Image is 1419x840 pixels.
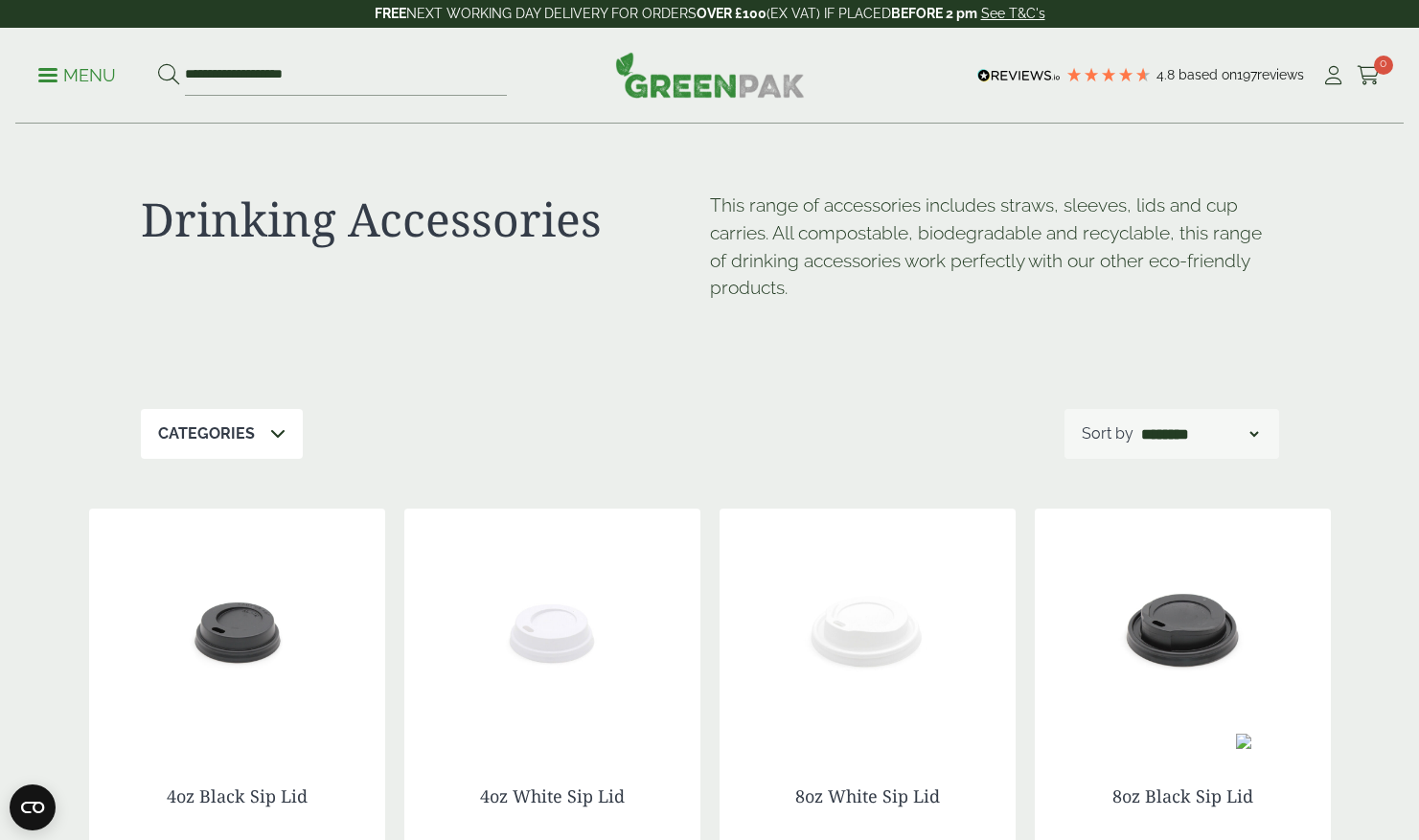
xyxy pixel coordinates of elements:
[1236,734,1251,757] img: productIconColored.f2433d9a.svg
[981,6,1045,21] a: See T&C's
[1082,422,1133,445] p: Sort by
[167,784,308,807] a: 4oz Black Sip Lid
[10,784,56,830] button: Open CMP widget
[1257,67,1304,82] span: reviews
[38,64,116,87] p: Menu
[158,422,255,445] p: Categories
[615,52,805,98] img: GreenPak Supplies
[977,69,1061,82] img: REVIEWS.io
[1035,509,1331,748] img: 8oz Black Sip Lid
[891,6,977,21] strong: BEFORE 2 pm
[38,64,116,83] a: Menu
[1237,67,1257,82] span: 197
[404,509,700,748] img: 4oz White Sip Lid
[89,509,385,748] img: 4oz Black Slip Lid
[720,509,1016,748] img: 8oz White Sip Lid
[480,784,625,807] a: 4oz White Sip Lid
[795,784,940,807] a: 8oz White Sip Lid
[1357,61,1381,90] a: 0
[1321,66,1345,85] i: My Account
[1179,67,1237,82] span: Based on
[1112,784,1253,807] a: 8oz Black Sip Lid
[141,192,710,247] h1: Drinking Accessories
[375,6,406,21] strong: FREE
[710,192,1279,302] p: This range of accessories includes straws, sleeves, lids and cup carries. All compostable, biodeg...
[1357,66,1381,85] i: Cart
[1156,67,1179,82] span: 4.8
[1065,66,1152,83] div: 4.79 Stars
[1374,56,1393,75] span: 0
[1137,422,1262,445] select: Shop order
[697,6,767,21] strong: OVER £100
